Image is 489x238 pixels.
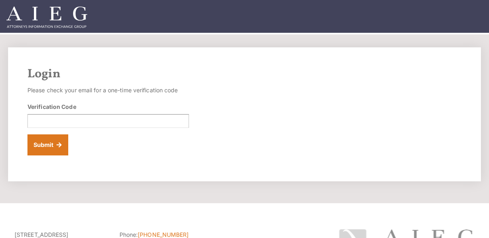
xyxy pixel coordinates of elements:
p: Please check your email for a one-time verification code [27,85,189,96]
h2: Login [27,67,462,81]
button: Submit [27,134,68,155]
img: Attorneys Information Exchange Group [6,6,87,28]
label: Verification Code [27,102,76,111]
a: [PHONE_NUMBER] [138,231,189,238]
